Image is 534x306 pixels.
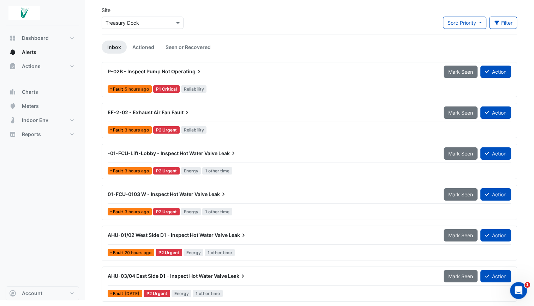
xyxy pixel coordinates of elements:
app-icon: Indoor Env [9,117,16,124]
span: 1 other time [193,290,223,297]
span: P-02B - Inspect Pump Not [108,68,170,74]
button: Action [480,66,511,78]
button: Action [480,147,511,160]
a: Inbox [102,41,127,54]
span: 1 [524,282,530,288]
span: Actions [22,63,41,70]
button: Actions [6,59,79,73]
button: Mark Seen [444,106,478,119]
app-icon: Dashboard [9,35,16,42]
span: Leak [218,150,237,157]
span: Account [22,290,42,297]
span: Fault [113,169,125,173]
span: Energy [172,290,192,297]
button: Mark Seen [444,270,478,282]
span: Reliability [181,85,207,93]
button: Meters [6,99,79,113]
a: Actioned [127,41,160,54]
span: Fault [172,109,191,116]
span: Fault [113,128,125,132]
app-icon: Charts [9,88,16,96]
button: Mark Seen [444,229,478,241]
span: Fault [113,251,125,255]
div: P2 Urgent [153,208,180,215]
iframe: Intercom live chat [510,282,527,299]
button: Action [480,106,511,119]
app-icon: Alerts [9,49,16,56]
span: Fri 12-Sep-2025 08:00 IST [125,209,149,214]
app-icon: Meters [9,103,16,110]
span: Fri 12-Sep-2025 08:00 IST [125,168,149,173]
button: Mark Seen [444,66,478,78]
div: P1 Critical [153,85,180,93]
button: Indoor Env [6,113,79,127]
span: Mark Seen [448,273,473,279]
app-icon: Reports [9,131,16,138]
button: Filter [489,17,517,29]
span: AHU-03/04 East Side D1 - Inspect Hot Water Valve [108,273,227,279]
span: Dashboard [22,35,49,42]
span: Leak [229,232,247,239]
span: Fault [113,292,125,296]
div: P2 Urgent [153,167,180,175]
button: Sort: Priority [443,17,486,29]
button: Mark Seen [444,188,478,201]
a: Seen or Recovered [160,41,216,54]
button: Reports [6,127,79,141]
button: Charts [6,85,79,99]
span: Leak [228,273,246,280]
span: Thu 11-Sep-2025 06:15 IST [125,291,139,296]
span: EF-2-02 - Exhaust Air Fan [108,109,170,115]
span: Reliability [181,126,207,134]
span: Energy [181,167,201,175]
span: Reports [22,131,41,138]
button: Account [6,286,79,300]
span: Meters [22,103,39,110]
div: P2 Urgent [156,249,182,256]
span: Charts [22,88,38,96]
span: 1 other time [202,167,232,175]
span: Alerts [22,49,36,56]
button: Action [480,270,511,282]
span: 1 other time [202,208,232,215]
span: Leak [209,191,227,198]
button: Action [480,229,511,241]
button: Alerts [6,45,79,59]
span: Fri 12-Sep-2025 08:15 IST [125,127,149,133]
span: Operating [171,68,203,75]
span: Energy [184,249,204,256]
label: Site [102,6,110,14]
span: Fri 12-Sep-2025 06:15 IST [125,86,149,92]
button: Action [480,188,511,201]
span: 1 other time [205,249,235,256]
span: Sort: Priority [448,20,476,26]
span: 01-FCU-0103 W - Inspect Hot Water Valve [108,191,208,197]
img: Company Logo [8,6,40,20]
app-icon: Actions [9,63,16,70]
span: Fault [113,87,125,91]
span: Indoor Env [22,117,48,124]
span: AHU-01/02 West Side D1 - Inspect Hot Water Valve [108,232,228,238]
button: Mark Seen [444,147,478,160]
span: Mark Seen [448,232,473,238]
span: Mark Seen [448,69,473,75]
span: Mark Seen [448,110,473,116]
div: P2 Urgent [153,126,180,134]
button: Dashboard [6,31,79,45]
span: Energy [181,208,201,215]
span: Mark Seen [448,151,473,157]
div: P2 Urgent [144,290,170,297]
span: Fault [113,210,125,214]
span: Mark Seen [448,191,473,197]
span: -01-FCU-Lift-Lobby - Inspect Hot Water Valve [108,150,217,156]
span: Thu 11-Sep-2025 15:00 IST [125,250,151,255]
